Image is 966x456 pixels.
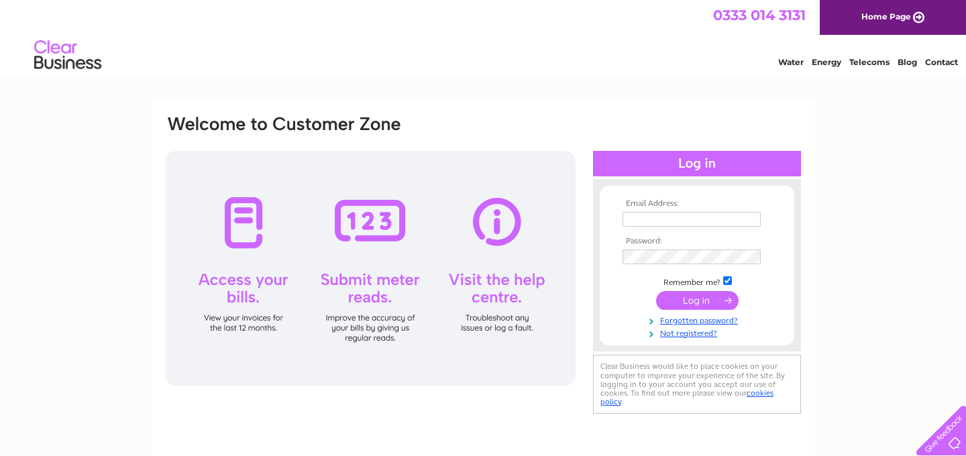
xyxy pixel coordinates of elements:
th: Password: [619,237,775,246]
td: Remember me? [619,274,775,288]
a: Blog [898,57,917,67]
div: Clear Business would like to place cookies on your computer to improve your experience of the sit... [593,355,801,413]
input: Submit [656,291,739,310]
a: Water [778,57,804,67]
div: Clear Business is a trading name of Verastar Limited (registered in [GEOGRAPHIC_DATA] No. 3667643... [167,7,801,65]
img: logo.png [34,35,102,76]
a: cookies policy [600,388,773,406]
a: Energy [812,57,841,67]
a: Not registered? [623,326,775,339]
a: Forgotten password? [623,313,775,326]
a: 0333 014 3131 [713,7,806,23]
th: Email Address: [619,199,775,209]
a: Contact [925,57,958,67]
a: Telecoms [849,57,890,67]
